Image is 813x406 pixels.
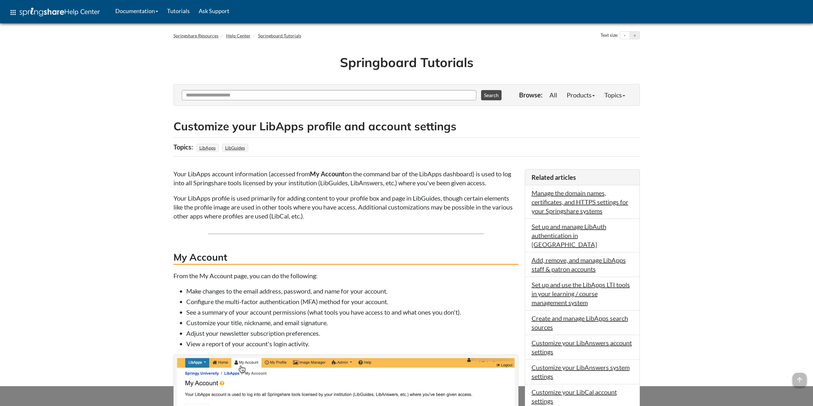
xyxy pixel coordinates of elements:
div: This site uses cookies as well as records your IP address for usage statistics. [167,391,646,401]
a: apps Help Center [5,3,104,22]
button: Decrease text size [620,32,630,39]
a: Products [562,88,600,101]
h3: My Account [173,250,518,265]
h2: Customize your LibApps profile and account settings [173,119,640,134]
li: Customize your title, nickname, and email signature. [186,318,518,327]
p: From the My Account page, you can do the following: [173,271,518,280]
a: LibGuides [224,143,246,152]
h1: Springboard Tutorials [178,53,635,71]
button: Search [481,90,502,100]
a: Customize your LibCal account settings [532,388,617,405]
a: Documentation [111,3,163,19]
a: LibApps [198,143,217,152]
button: Increase text size [630,32,640,39]
a: Customize your LibAnswers system settings [532,364,630,380]
a: Ask Support [194,3,234,19]
p: Your LibApps profile is used primarily for adding content to your profile box and page in LibGuid... [173,194,518,220]
a: Manage the domain names, certificates, and HTTPS settings for your Springshare systems [532,189,628,215]
a: Set up and use the LibApps LTI tools in your learning / course management system [532,281,630,306]
a: Set up and manage LibAuth authentication in [GEOGRAPHIC_DATA] [532,223,606,248]
a: arrow_upward [793,373,807,381]
div: Topics: [173,141,195,153]
span: Related articles [532,173,576,181]
a: Help Center [226,33,250,38]
a: Springshare Resources [173,33,219,38]
a: Create and manage LibApps search sources [532,314,628,331]
img: Springshare [19,8,64,16]
div: Text size: [599,31,620,40]
span: arrow_upward [793,373,807,387]
a: Tutorials [163,3,194,19]
li: View a report of your account's login activity. [186,339,518,348]
a: Customize your LibAnswers account settings [532,339,632,356]
li: Adjust your newsletter subscription preferences. [186,329,518,338]
strong: My Account [310,170,345,178]
span: apps [9,9,17,16]
li: Configure the multi-factor authentication (MFA) method for your account. [186,297,518,306]
a: Topics [600,88,630,101]
li: See a summary of your account permissions (what tools you have access to and what ones you don't). [186,308,518,317]
p: Your LibApps account information (accessed from on the command bar of the LibApps dashboard) is u... [173,169,518,187]
a: Springboard Tutorials [258,33,301,38]
li: Make changes to the email address, password, and name for your account. [186,287,518,295]
span: Help Center [64,7,100,16]
p: Browse: [519,90,542,99]
a: Add, remove, and manage LibApps staff & patron accounts [532,256,626,273]
a: All [545,88,562,101]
